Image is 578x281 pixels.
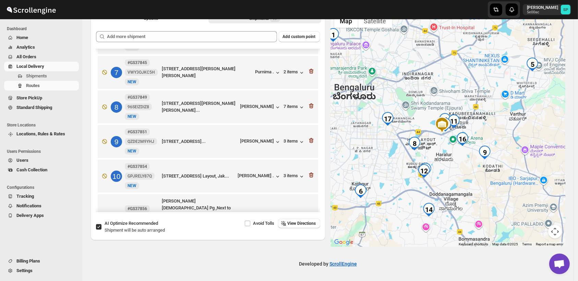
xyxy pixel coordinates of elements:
[16,95,42,100] span: Store PickUp
[16,258,40,264] span: Billing Plans
[4,33,79,42] button: Home
[536,242,563,246] a: Report a map error
[4,42,79,52] button: Analytics
[548,225,562,239] button: Map camera controls
[4,71,79,81] button: Shipments
[255,69,281,76] button: Purnima .
[447,114,461,128] div: 11
[5,1,57,18] img: ScrollEngine
[111,136,122,147] div: 9
[419,163,432,176] div: 13
[354,184,368,198] div: 6
[333,238,355,247] img: Google
[16,45,35,50] span: Analytics
[4,266,79,276] button: Settings
[16,105,52,110] span: Standard Shipping
[527,10,558,14] p: 5e00ac
[4,211,79,220] button: Delivery Apps
[326,28,340,42] div: 1
[16,131,65,136] span: Locations, Rules & Rates
[162,100,238,114] div: [STREET_ADDRESS][PERSON_NAME][PERSON_NAME]...
[522,242,532,246] a: Terms (opens in new tab)
[4,201,79,211] button: Notifications
[563,8,568,12] text: SP
[111,67,122,78] div: 7
[128,114,136,119] span: NEW
[284,173,305,180] button: 3 items
[129,221,158,226] span: Recommended
[16,194,34,199] span: Tracking
[240,138,281,145] div: [PERSON_NAME]
[105,221,158,226] span: AI Optimize
[111,171,122,182] div: 10
[408,137,421,150] div: 8
[16,213,44,218] span: Delivery Apps
[329,261,357,267] a: ScrollEngine
[299,260,357,267] p: Developed by
[128,80,136,84] span: NEW
[111,101,122,113] div: 8
[128,149,136,154] span: NEW
[162,198,238,239] div: [PERSON_NAME] [DEMOGRAPHIC_DATA] Pg ,Next to BBMP office, Near [GEOGRAPHIC_DATA][PERSON_NAME], 3r...
[381,112,395,126] div: 17
[16,64,44,69] span: Local Delivery
[105,228,165,233] span: Shipment will be auto arranged
[549,254,570,274] div: Open chat
[128,70,155,75] span: VWY3OJKC5H
[7,26,79,32] span: Dashboard
[4,256,79,266] button: Billing Plans
[16,54,36,59] span: All Orders
[279,31,320,42] button: Add custom point
[128,164,147,169] b: #GS37854
[128,60,147,65] b: #GS37845
[16,158,28,163] span: Users
[128,139,154,144] span: QZDE2M9YHJ
[128,206,147,211] b: #GS37856
[4,192,79,201] button: Tracking
[128,173,152,179] span: GPJRELY87Q
[459,242,488,247] button: Keyboard shortcuts
[492,242,518,246] span: Map data ©2025
[438,113,452,127] div: 7
[333,238,355,247] a: Open this area in Google Maps (opens a new window)
[253,221,275,226] span: Avoid Tolls
[162,173,235,180] div: [STREET_ADDRESS] Layout, Jak...
[16,167,47,172] span: Cash Collection
[26,73,47,78] span: Shipments
[283,34,316,39] span: Add custom point
[4,52,79,62] button: All Orders
[526,58,539,71] div: 5
[128,130,147,134] b: #GS37851
[107,31,277,42] input: Add more shipment
[91,26,325,215] div: Selected Shipments
[358,14,392,28] button: Show satellite imagery
[523,4,571,15] button: User menu
[240,104,281,111] button: [PERSON_NAME]
[7,122,79,128] span: Store Locations
[288,221,316,226] span: View Directions
[334,14,358,28] button: Show street map
[238,173,281,180] button: [PERSON_NAME] .
[284,104,305,111] button: 7 items
[422,203,436,217] div: 14
[128,104,149,110] span: 96SEIZDIZ8
[284,69,305,76] button: 2 items
[7,149,79,154] span: Users Permissions
[284,138,305,145] div: 3 items
[16,268,33,273] span: Settings
[4,156,79,165] button: Users
[26,83,40,88] span: Routes
[4,129,79,139] button: Locations, Rules & Rates
[478,146,492,159] div: 9
[4,165,79,175] button: Cash Collection
[162,138,238,145] div: [STREET_ADDRESS]...
[128,95,147,100] b: #GS37849
[4,81,79,90] button: Routes
[438,118,452,132] div: 3
[456,132,469,146] div: 16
